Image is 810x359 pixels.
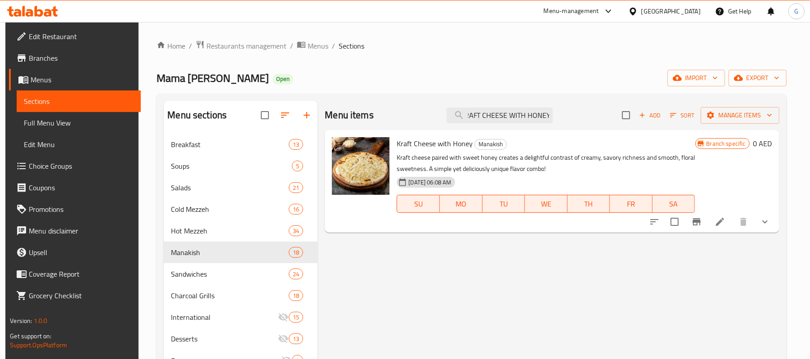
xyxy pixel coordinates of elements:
button: export [729,70,787,86]
span: Manage items [708,110,772,121]
span: 5 [292,162,303,171]
a: Edit Menu [17,134,141,155]
a: Support.OpsPlatform [10,339,67,351]
span: Sections [339,40,364,51]
span: 21 [289,184,303,192]
a: Menu disclaimer [9,220,141,242]
button: show more [754,211,776,233]
span: MO [443,197,479,211]
span: Mama [PERSON_NAME] [157,68,269,88]
svg: Show Choices [760,216,770,227]
a: Upsell [9,242,141,263]
span: Desserts [171,333,278,344]
span: Version: [10,315,32,327]
a: Home [157,40,185,51]
button: TU [483,195,525,213]
span: Hot Mezzeh [171,225,289,236]
a: Coupons [9,177,141,198]
button: sort-choices [644,211,665,233]
span: Manakish [171,247,289,258]
span: Sandwiches [171,269,289,279]
span: Cold Mezzeh [171,204,289,215]
button: SA [653,195,695,213]
div: items [289,225,303,236]
a: Promotions [9,198,141,220]
span: Manakish [475,139,506,149]
button: Branch-specific-item [686,211,707,233]
svg: Inactive section [278,333,289,344]
img: Kraft Cheese with Honey [332,137,389,195]
div: Cold Mezzeh16 [164,198,318,220]
span: 15 [289,313,303,322]
span: Menus [308,40,328,51]
span: Edit Menu [24,139,134,150]
li: / [189,40,192,51]
span: Sort [670,110,695,121]
span: Salads [171,182,289,193]
div: Menu-management [544,6,599,17]
button: Manage items [701,107,779,124]
div: items [289,247,303,258]
span: Breakfast [171,139,289,150]
input: search [447,108,553,123]
span: Edit Restaurant [29,31,134,42]
span: Charcoal Grills [171,290,289,301]
span: TU [486,197,522,211]
span: SA [656,197,692,211]
span: Add [638,110,662,121]
div: Soups [171,161,292,171]
span: import [675,72,718,84]
span: Get support on: [10,330,51,342]
div: items [289,182,303,193]
span: Upsell [29,247,134,258]
div: items [289,139,303,150]
a: Coverage Report [9,263,141,285]
a: Menus [297,40,328,52]
span: Coupons [29,182,134,193]
span: International [171,312,278,323]
span: 13 [289,140,303,149]
div: International15 [164,306,318,328]
span: export [736,72,779,84]
a: Sections [17,90,141,112]
div: items [289,204,303,215]
svg: Inactive section [278,312,289,323]
span: 13 [289,335,303,343]
span: TH [571,197,607,211]
div: items [292,161,303,171]
div: Soups5 [164,155,318,177]
span: 18 [289,248,303,257]
span: 24 [289,270,303,278]
span: Choice Groups [29,161,134,171]
span: Sections [24,96,134,107]
span: Sort sections [274,104,296,126]
button: TH [568,195,610,213]
a: Branches [9,47,141,69]
a: Edit menu item [715,216,725,227]
li: / [290,40,293,51]
a: Choice Groups [9,155,141,177]
span: Branch specific [703,139,749,148]
span: G [794,6,798,16]
span: Coverage Report [29,269,134,279]
a: Restaurants management [196,40,286,52]
div: Desserts13 [164,328,318,350]
button: import [667,70,725,86]
a: Full Menu View [17,112,141,134]
div: Salads21 [164,177,318,198]
button: delete [733,211,754,233]
h2: Menu sections [167,108,227,122]
span: Promotions [29,204,134,215]
div: items [289,290,303,301]
span: FR [613,197,649,211]
span: [DATE] 06:08 AM [405,178,455,187]
span: Restaurants management [206,40,286,51]
div: [GEOGRAPHIC_DATA] [641,6,701,16]
div: items [289,312,303,323]
div: Hot Mezzeh34 [164,220,318,242]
